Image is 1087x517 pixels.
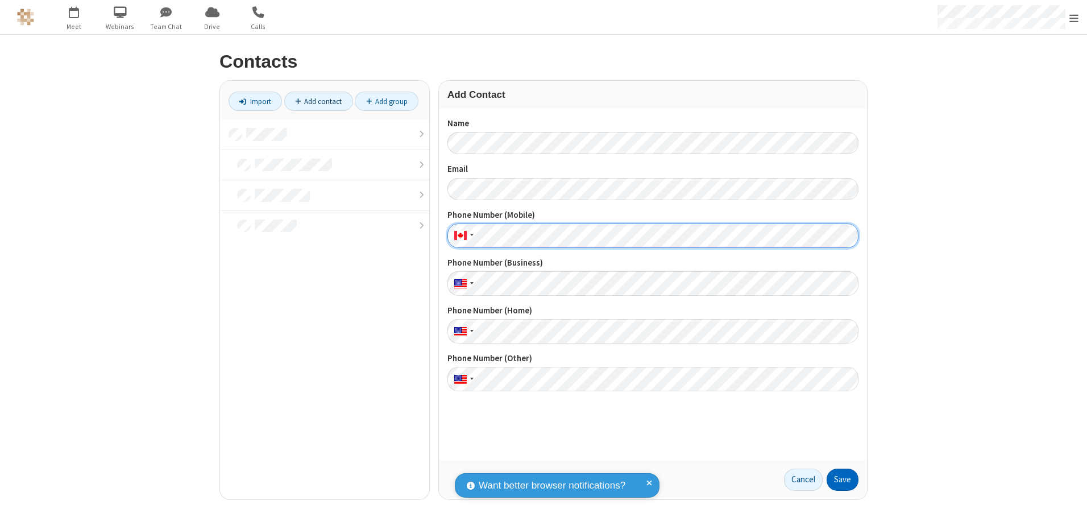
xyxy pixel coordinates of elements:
a: Add group [355,92,418,111]
span: Want better browser notifications? [479,478,625,493]
img: QA Selenium DO NOT DELETE OR CHANGE [17,9,34,26]
a: Import [229,92,282,111]
label: Name [447,117,858,130]
div: United States: + 1 [447,319,477,344]
label: Phone Number (Home) [447,304,858,317]
span: Calls [237,22,280,32]
h3: Add Contact [447,89,858,100]
span: Team Chat [145,22,188,32]
label: Phone Number (Business) [447,257,858,270]
span: Drive [191,22,234,32]
span: Meet [53,22,96,32]
h2: Contacts [219,52,868,72]
label: Phone Number (Mobile) [447,209,858,222]
div: United States: + 1 [447,271,477,296]
a: Add contact [284,92,353,111]
label: Phone Number (Other) [447,352,858,365]
a: Cancel [784,469,823,491]
div: United States: + 1 [447,367,477,391]
div: Canada: + 1 [447,224,477,248]
span: Webinars [99,22,142,32]
label: Email [447,163,858,176]
button: Save [827,469,858,491]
